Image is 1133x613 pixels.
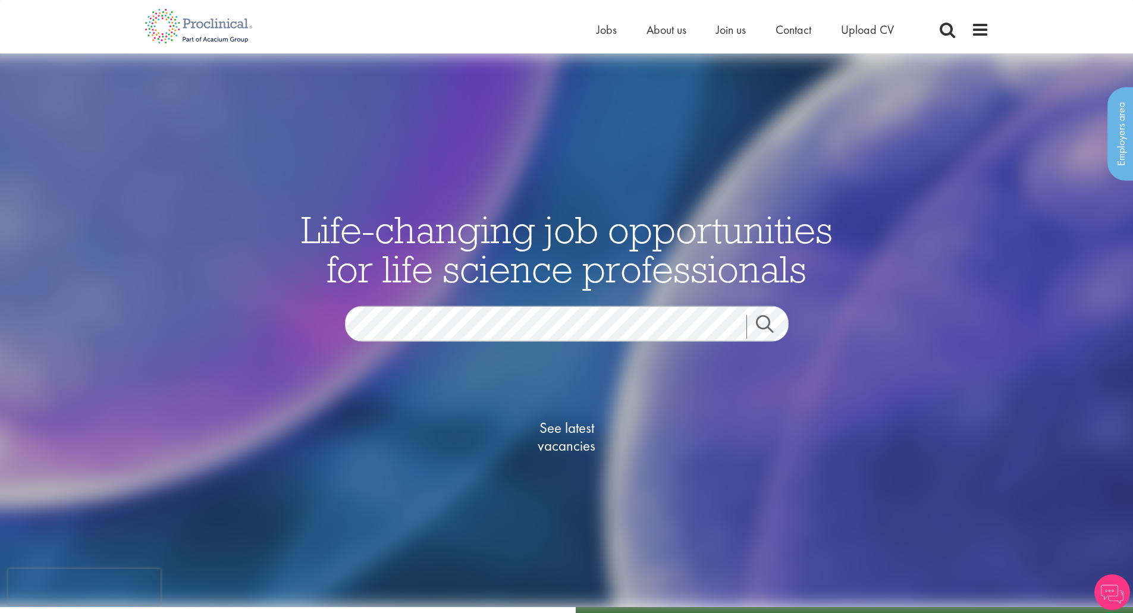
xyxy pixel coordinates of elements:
[507,372,626,502] a: See latestvacancies
[301,206,833,293] span: Life-changing job opportunities for life science professionals
[1094,574,1130,610] img: Chatbot
[746,315,798,339] a: Job search submit button
[776,22,811,37] a: Contact
[646,22,686,37] a: About us
[841,22,894,37] a: Upload CV
[597,22,617,37] a: Jobs
[507,419,626,455] span: See latest vacancies
[8,569,161,605] iframe: reCAPTCHA
[716,22,746,37] a: Join us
